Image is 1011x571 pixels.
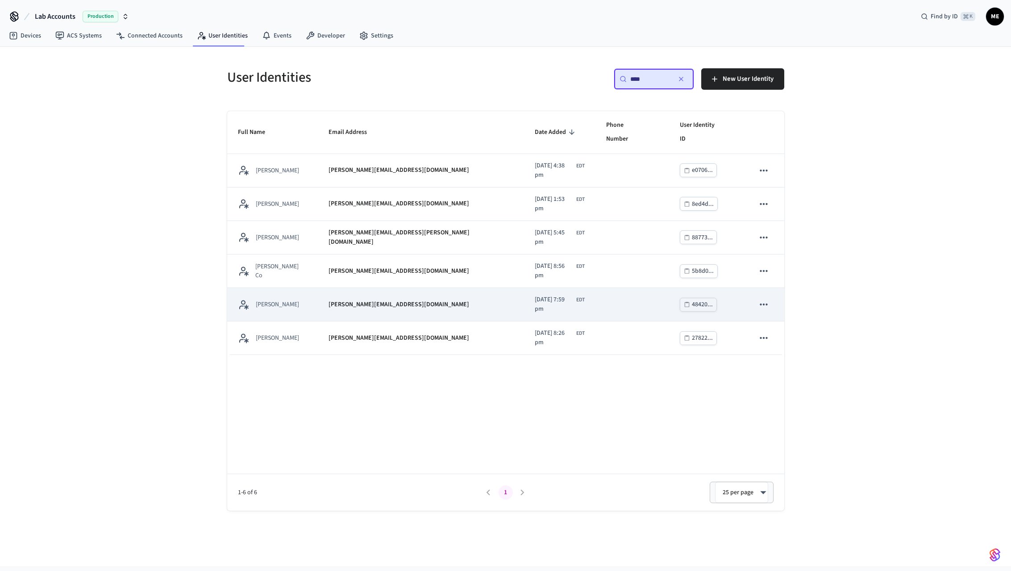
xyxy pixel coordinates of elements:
[499,485,513,500] button: page 1
[576,196,585,204] span: EDT
[535,329,585,347] div: America/New_York
[535,161,574,180] span: [DATE] 4:38 pm
[329,199,469,208] p: [PERSON_NAME][EMAIL_ADDRESS][DOMAIN_NAME]
[535,262,585,280] div: America/New_York
[701,68,784,90] button: New User Identity
[535,228,574,247] span: [DATE] 5:45 pm
[329,267,469,276] p: [PERSON_NAME][EMAIL_ADDRESS][DOMAIN_NAME]
[576,229,585,237] span: EDT
[723,73,774,85] span: New User Identity
[692,299,713,310] div: 48420...
[227,68,500,87] h5: User Identities
[692,232,713,243] div: 88773...
[576,296,585,304] span: EDT
[227,111,784,355] table: sticky table
[535,125,578,139] span: Date Added
[329,333,469,343] p: [PERSON_NAME][EMAIL_ADDRESS][DOMAIN_NAME]
[680,331,717,345] button: 27822...
[329,228,513,247] p: [PERSON_NAME][EMAIL_ADDRESS][PERSON_NAME][DOMAIN_NAME]
[692,199,714,210] div: 8ed4d...
[329,125,379,139] span: Email Address
[255,262,307,280] p: [PERSON_NAME] Co
[329,300,469,309] p: [PERSON_NAME][EMAIL_ADDRESS][DOMAIN_NAME]
[535,295,574,314] span: [DATE] 7:59 pm
[190,28,255,44] a: User Identities
[987,8,1003,25] span: ME
[109,28,190,44] a: Connected Accounts
[535,262,574,280] span: [DATE] 8:56 pm
[535,195,585,213] div: America/New_York
[692,333,713,344] div: 27822...
[299,28,352,44] a: Developer
[680,197,718,211] button: 8ed4d...
[961,12,975,21] span: ⌘ K
[606,118,658,146] span: Phone Number
[256,166,299,175] p: [PERSON_NAME]
[535,329,574,347] span: [DATE] 8:26 pm
[692,266,714,277] div: 5b8d0...
[255,28,299,44] a: Events
[680,264,718,278] button: 5b8d0...
[83,11,118,22] span: Production
[329,166,469,175] p: [PERSON_NAME][EMAIL_ADDRESS][DOMAIN_NAME]
[931,12,958,21] span: Find by ID
[256,333,299,342] p: [PERSON_NAME]
[680,118,733,146] span: User Identity ID
[986,8,1004,25] button: ME
[535,295,585,314] div: America/New_York
[535,228,585,247] div: America/New_York
[535,195,574,213] span: [DATE] 1:53 pm
[256,233,299,242] p: [PERSON_NAME]
[35,11,75,22] span: Lab Accounts
[256,300,299,309] p: [PERSON_NAME]
[576,263,585,271] span: EDT
[576,329,585,338] span: EDT
[238,488,480,497] span: 1-6 of 6
[576,162,585,170] span: EDT
[352,28,400,44] a: Settings
[715,482,768,503] div: 25 per page
[535,161,585,180] div: America/New_York
[692,165,713,176] div: e0706...
[680,163,717,177] button: e0706...
[480,485,531,500] nav: pagination navigation
[680,298,717,312] button: 48420...
[914,8,982,25] div: Find by ID⌘ K
[256,200,299,208] p: [PERSON_NAME]
[2,28,48,44] a: Devices
[680,230,717,244] button: 88773...
[238,125,277,139] span: Full Name
[990,548,1000,562] img: SeamLogoGradient.69752ec5.svg
[48,28,109,44] a: ACS Systems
